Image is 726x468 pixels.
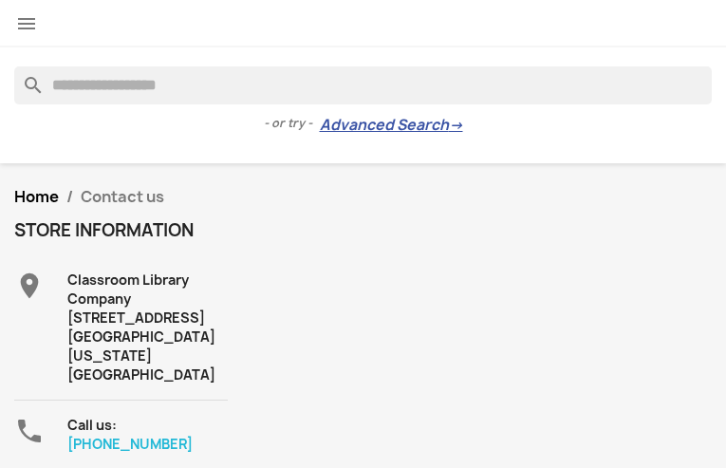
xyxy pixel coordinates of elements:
div: Call us: [67,416,228,454]
div: Classroom Library Company [STREET_ADDRESS] [GEOGRAPHIC_DATA][US_STATE] [GEOGRAPHIC_DATA] [67,271,228,384]
i: search [14,66,37,89]
h4: Store information [14,221,228,240]
input: Search [14,66,712,104]
a: Home [14,186,59,207]
i:  [14,416,45,446]
a: Advanced Search→ [320,116,463,135]
i:  [14,271,45,301]
a: [PHONE_NUMBER] [67,435,193,453]
i:  [15,12,38,35]
span: → [449,116,463,135]
span: Contact us [81,186,164,207]
span: - or try - [264,114,320,133]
